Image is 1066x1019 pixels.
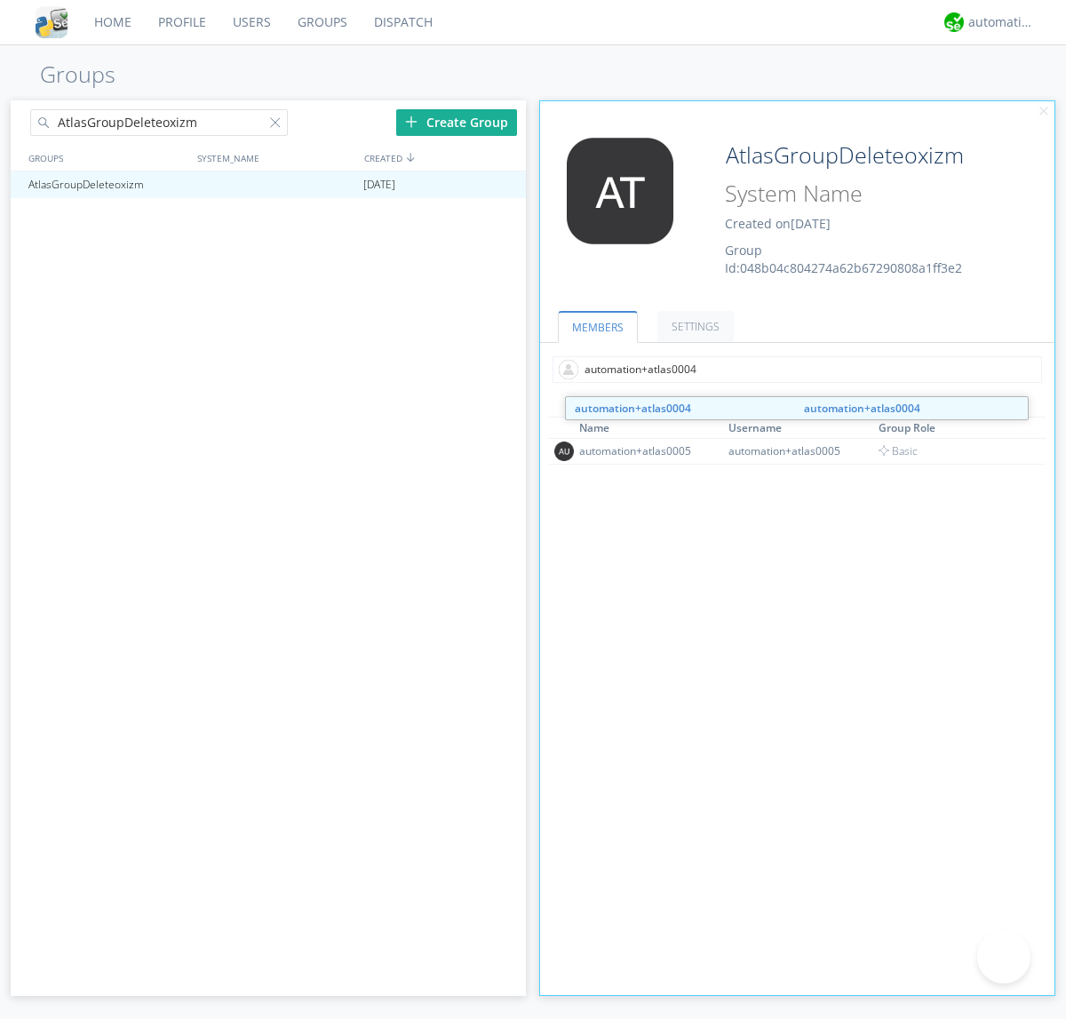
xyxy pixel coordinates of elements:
[11,171,526,198] a: AtlasGroupDeleteoxizm[DATE]
[719,138,1006,173] input: Group Name
[791,215,831,232] span: [DATE]
[24,171,190,198] div: AtlasGroupDeleteoxizm
[876,418,1026,439] th: Toggle SortBy
[360,145,528,171] div: CREATED
[725,242,962,276] span: Group Id: 048b04c804274a62b67290808a1ff3e2
[549,396,1046,418] div: MEMBERS
[396,109,517,136] div: Create Group
[554,442,574,461] img: 373638.png
[968,13,1035,31] div: automation+atlas
[193,145,360,171] div: SYSTEM_NAME
[725,215,831,232] span: Created on
[804,401,920,416] strong: automation+atlas0004
[36,6,68,38] img: cddb5a64eb264b2086981ab96f4c1ba7
[575,401,691,416] strong: automation+atlas0004
[728,443,862,458] div: automation+atlas0005
[577,418,727,439] th: Toggle SortBy
[579,443,712,458] div: automation+atlas0005
[553,356,1042,383] input: Type name of user to add to group
[657,311,734,342] a: SETTINGS
[558,311,638,343] a: MEMBERS
[1038,106,1050,118] img: cancel.svg
[944,12,964,32] img: d2d01cd9b4174d08988066c6d424eccd
[977,930,1030,983] iframe: Toggle Customer Support
[726,418,876,439] th: Toggle SortBy
[363,171,395,198] span: [DATE]
[405,115,418,128] img: plus.svg
[879,443,918,458] span: Basic
[553,138,687,244] img: 373638.png
[30,109,288,136] input: Search groups
[24,145,188,171] div: GROUPS
[719,177,1006,211] input: System Name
